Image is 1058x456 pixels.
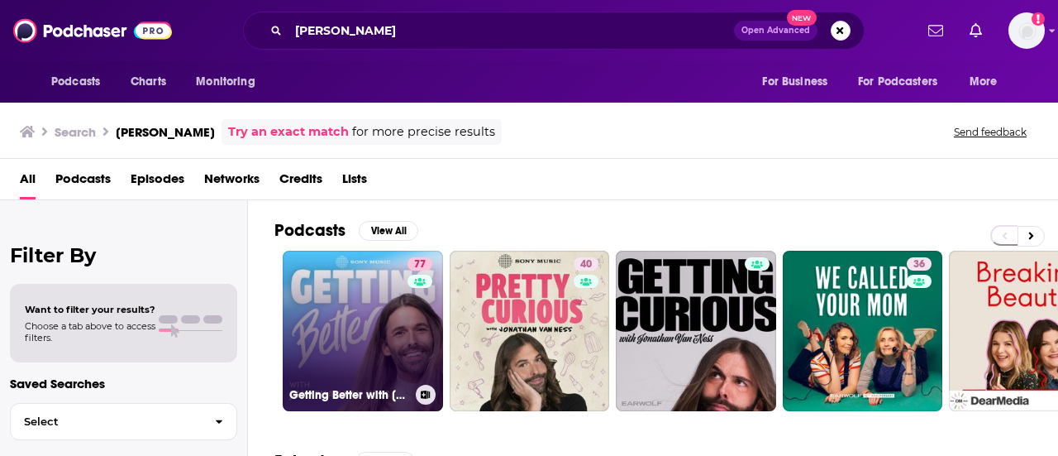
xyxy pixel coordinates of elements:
[25,304,155,315] span: Want to filter your results?
[907,257,932,271] a: 36
[55,124,96,140] h3: Search
[1008,12,1045,49] span: Logged in as sydneymorris_books
[120,66,176,98] a: Charts
[1032,12,1045,26] svg: Add a profile image
[958,66,1018,98] button: open menu
[574,257,598,271] a: 40
[10,243,237,267] h2: Filter By
[858,70,937,94] span: For Podcasters
[11,416,202,427] span: Select
[741,26,810,35] span: Open Advanced
[274,220,418,241] a: PodcastsView All
[288,17,734,44] input: Search podcasts, credits, & more...
[131,166,184,199] a: Episodes
[913,257,925,273] span: 36
[13,15,172,46] img: Podchaser - Follow, Share and Rate Podcasts
[289,388,409,402] h3: Getting Better with [PERSON_NAME]
[1008,12,1045,49] img: User Profile
[283,251,443,411] a: 77Getting Better with [PERSON_NAME]
[184,66,276,98] button: open menu
[25,320,155,343] span: Choose a tab above to access filters.
[10,376,237,391] p: Saved Searches
[783,251,943,411] a: 36
[1008,12,1045,49] button: Show profile menu
[55,166,111,199] a: Podcasts
[352,122,495,142] span: for more precise results
[450,251,610,411] a: 40
[228,122,349,142] a: Try an exact match
[407,257,432,271] a: 77
[274,220,346,241] h2: Podcasts
[580,257,592,273] span: 40
[734,21,817,41] button: Open AdvancedNew
[243,12,865,50] div: Search podcasts, credits, & more...
[131,70,166,94] span: Charts
[204,166,260,199] a: Networks
[51,70,100,94] span: Podcasts
[762,70,827,94] span: For Business
[10,403,237,440] button: Select
[196,70,255,94] span: Monitoring
[922,17,950,45] a: Show notifications dropdown
[342,166,367,199] a: Lists
[949,125,1032,139] button: Send feedback
[279,166,322,199] a: Credits
[20,166,36,199] a: All
[787,10,817,26] span: New
[359,221,418,241] button: View All
[414,257,426,273] span: 77
[963,17,989,45] a: Show notifications dropdown
[40,66,122,98] button: open menu
[970,70,998,94] span: More
[751,66,848,98] button: open menu
[116,124,215,140] h3: [PERSON_NAME]
[847,66,961,98] button: open menu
